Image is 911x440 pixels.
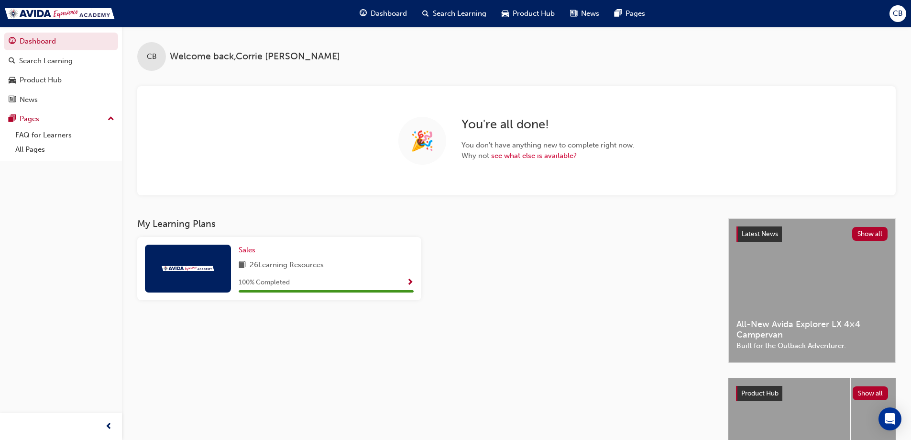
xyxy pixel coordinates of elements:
span: Built for the Outback Adventurer. [736,340,888,351]
span: news-icon [9,96,16,104]
span: Sales [239,246,255,254]
div: Product Hub [20,75,62,86]
a: pages-iconPages [607,4,653,23]
button: Show all [852,227,888,241]
span: pages-icon [9,115,16,124]
a: Product HubShow all [736,386,888,401]
span: search-icon [9,57,15,66]
a: guage-iconDashboard [352,4,415,23]
img: Trak [5,8,115,19]
span: 26 Learning Resources [250,259,324,271]
img: Trak [162,266,214,271]
span: pages-icon [615,8,622,20]
button: CB [889,5,906,22]
div: Open Intercom Messenger [878,407,901,430]
span: Show Progress [406,279,414,287]
span: Product Hub [741,389,779,397]
span: guage-icon [9,37,16,46]
button: Pages [4,110,118,128]
div: News [20,94,38,105]
span: prev-icon [105,421,112,433]
span: news-icon [570,8,577,20]
span: 100 % Completed [239,277,290,288]
span: guage-icon [360,8,367,20]
a: search-iconSearch Learning [415,4,494,23]
a: see what else is available? [491,151,577,160]
div: Search Learning [19,56,73,67]
span: Welcome back , Corrie [PERSON_NAME] [170,51,340,62]
span: Search Learning [433,8,486,19]
span: Dashboard [371,8,407,19]
div: Pages [20,113,39,124]
a: All Pages [11,142,118,157]
button: Show all [853,386,889,400]
span: News [581,8,599,19]
button: Show Progress [406,277,414,289]
a: Latest NewsShow allAll-New Avida Explorer LX 4×4 CampervanBuilt for the Outback Adventurer. [728,218,896,363]
span: CB [147,51,157,62]
a: Search Learning [4,52,118,70]
span: CB [893,8,903,19]
span: 🎉 [410,135,434,147]
a: car-iconProduct Hub [494,4,562,23]
a: news-iconNews [562,4,607,23]
span: Pages [626,8,645,19]
a: Latest NewsShow all [736,226,888,242]
span: Product Hub [513,8,555,19]
span: car-icon [502,8,509,20]
button: DashboardSearch LearningProduct HubNews [4,31,118,110]
h3: My Learning Plans [137,218,713,229]
a: FAQ for Learners [11,128,118,143]
a: Sales [239,245,259,256]
h2: You're all done! [461,117,635,132]
span: car-icon [9,76,16,85]
span: Why not [461,150,635,161]
span: search-icon [422,8,429,20]
span: All-New Avida Explorer LX 4×4 Campervan [736,319,888,340]
span: You don't have anything new to complete right now. [461,140,635,151]
a: Dashboard [4,33,118,50]
a: Product Hub [4,71,118,89]
span: Latest News [742,230,778,238]
a: News [4,91,118,109]
span: up-icon [108,113,114,125]
span: book-icon [239,259,246,271]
